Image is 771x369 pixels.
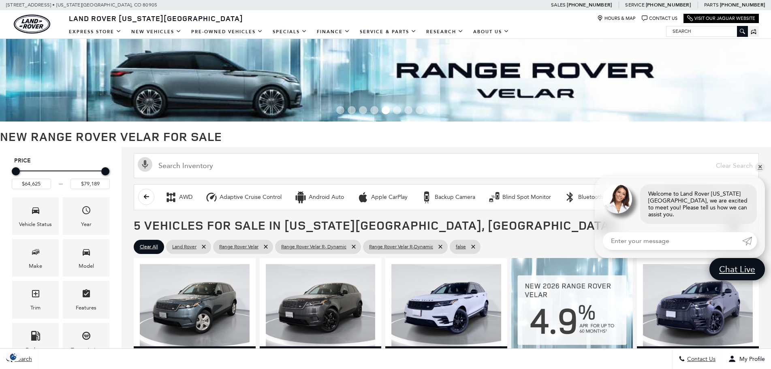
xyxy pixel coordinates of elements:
div: AWD [179,194,192,201]
span: 5 Vehicles for Sale in [US_STATE][GEOGRAPHIC_DATA], [GEOGRAPHIC_DATA] [134,217,614,233]
a: [STREET_ADDRESS] • [US_STATE][GEOGRAPHIC_DATA], CO 80905 [6,2,157,8]
span: Go to slide 6 [393,106,401,114]
div: YearYear [63,197,109,235]
div: AWD [165,191,177,203]
span: Model [81,245,91,262]
div: 360° WalkAround/Features [134,346,256,355]
span: Fueltype [31,329,41,346]
div: Bluetooth [564,191,576,203]
img: Agent profile photo [603,184,632,213]
img: Opt-Out Icon [4,352,23,361]
a: Specials [268,25,312,39]
button: Backup CameraBackup Camera [416,189,480,206]
a: [PHONE_NUMBER] [567,2,612,8]
img: 2026 Land Rover Range Rover Velar S [140,264,250,346]
a: Finance [312,25,355,39]
div: Year [81,220,92,229]
div: MakeMake [12,239,59,277]
div: Maximum Price [101,167,109,175]
button: Adaptive Cruise ControlAdaptive Cruise Control [201,189,286,206]
div: Transmission [71,346,101,354]
span: Service [625,2,644,8]
img: Land Rover [14,15,50,34]
div: Vehicle Status [19,220,52,229]
img: 2026 Land Rover Range Rover Velar S [266,264,376,346]
a: Chat Live [709,258,765,280]
h5: Price [14,157,107,164]
div: Android Auto [309,194,344,201]
div: TrimTrim [12,281,59,318]
a: New Vehicles [126,25,186,39]
div: ModelModel [63,239,109,277]
a: Visit Our Jaguar Website [687,15,755,21]
span: Range Rover Velar R-Dynamic [369,242,433,252]
div: Minimum Price [12,167,20,175]
span: Transmission [81,329,91,346]
span: Year [81,203,91,220]
div: Make [29,262,42,271]
span: Vehicle [31,203,41,220]
a: Pre-Owned Vehicles [186,25,268,39]
span: Range Rover Velar [219,242,258,252]
span: Go to slide 2 [348,106,356,114]
svg: Click to toggle on voice search [138,157,152,172]
button: Apple CarPlayApple CarPlay [352,189,412,206]
div: Blind Spot Monitor [488,191,500,203]
img: 2025 Land Rover Range Rover Velar Dynamic SE [391,264,501,346]
div: Welcome to Land Rover [US_STATE][GEOGRAPHIC_DATA], we are excited to meet you! Please tell us how... [640,184,757,224]
div: VehicleVehicle Status [12,197,59,235]
div: 360° WalkAround/Features [385,346,507,355]
button: Blind Spot MonitorBlind Spot Monitor [484,189,555,206]
span: Clear All [140,242,158,252]
a: Research [421,25,468,39]
button: BluetoothBluetooth [560,189,608,206]
button: Open user profile menu [722,349,771,369]
div: TransmissionTransmission [63,323,109,360]
span: Go to slide 7 [404,106,412,114]
div: Features [76,303,96,312]
input: Maximum [70,179,110,189]
button: AWDAWD [160,189,197,206]
span: Range Rover Velar R- Dynamic [281,242,346,252]
a: [PHONE_NUMBER] [646,2,691,8]
button: Android AutoAndroid Auto [290,189,348,206]
a: Contact Us [642,15,677,21]
div: Android Auto [295,191,307,203]
div: Trim [30,303,41,312]
a: [PHONE_NUMBER] [720,2,765,8]
span: Make [31,245,41,262]
span: false [456,242,466,252]
span: Parts [704,2,719,8]
a: EXPRESS STORE [64,25,126,39]
a: About Us [468,25,514,39]
span: My Profile [736,356,765,363]
div: 360° WalkAround/Features [637,346,759,355]
span: Go to slide 1 [336,106,344,114]
img: 2025 Land Rover Range Rover Velar Dynamic SE [643,264,753,346]
span: Contact Us [685,356,715,363]
span: Trim [31,287,41,303]
input: Enter your message [603,232,742,250]
div: Model [79,262,94,271]
span: Go to slide 8 [416,106,424,114]
span: Go to slide 3 [359,106,367,114]
section: Click to Open Cookie Consent Modal [4,352,23,361]
input: Minimum [12,179,51,189]
span: Go to slide 9 [427,106,435,114]
div: FeaturesFeatures [63,281,109,318]
span: Sales [551,2,566,8]
a: land-rover [14,15,50,34]
div: Adaptive Cruise Control [220,194,282,201]
span: Land Rover [US_STATE][GEOGRAPHIC_DATA] [69,13,243,23]
div: Apple CarPlay [371,194,408,201]
div: Fueltype [26,346,46,354]
span: Land Rover [172,242,196,252]
input: Search Inventory [134,153,759,178]
span: Go to slide 5 [382,106,390,114]
nav: Main Navigation [64,25,514,39]
div: Apple CarPlay [357,191,369,203]
a: Hours & Map [597,15,636,21]
div: Backup Camera [435,194,475,201]
input: Search [666,26,748,36]
span: Features [81,287,91,303]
